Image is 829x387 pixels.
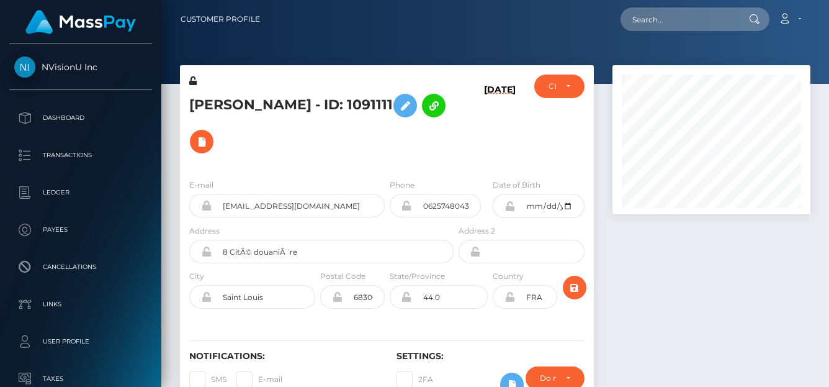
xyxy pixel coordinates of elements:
a: Ledger [9,177,152,208]
label: State/Province [390,271,445,282]
p: Transactions [14,146,147,165]
p: User Profile [14,332,147,351]
label: City [189,271,204,282]
h6: Notifications: [189,351,378,362]
label: Postal Code [320,271,365,282]
img: NVisionU Inc [14,57,35,78]
p: Payees [14,221,147,239]
div: Do not require [540,373,556,383]
button: CLOSED [534,75,585,98]
span: NVisionU Inc [9,61,152,73]
h6: [DATE] [484,84,516,164]
h6: Settings: [397,351,585,362]
label: Address 2 [459,225,495,237]
h5: [PERSON_NAME] - ID: 1091111 [189,88,447,160]
p: Links [14,295,147,314]
label: Country [493,271,524,282]
img: MassPay Logo [25,10,136,34]
div: CLOSED [549,81,556,91]
a: Cancellations [9,252,152,283]
a: Dashboard [9,102,152,134]
p: Dashboard [14,109,147,127]
label: Phone [390,180,415,191]
p: Cancellations [14,258,147,276]
a: User Profile [9,326,152,357]
input: Search... [621,7,737,31]
label: Address [189,225,220,237]
p: Ledger [14,183,147,202]
a: Transactions [9,140,152,171]
a: Links [9,289,152,320]
label: Date of Birth [493,180,540,191]
a: Payees [9,214,152,245]
label: E-mail [189,180,213,191]
a: Customer Profile [181,6,260,32]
